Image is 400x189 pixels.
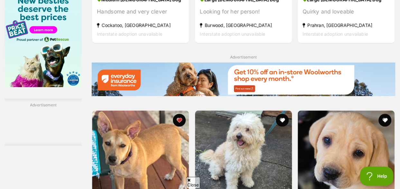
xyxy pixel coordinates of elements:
[200,7,287,16] div: Looking for her person!
[97,21,184,30] strong: Cockatoo, [GEOGRAPHIC_DATA]
[186,177,200,188] span: Close
[173,114,186,127] button: favourite
[378,114,391,127] button: favourite
[302,21,390,30] strong: Prahran, [GEOGRAPHIC_DATA]
[302,31,368,37] span: Interstate adoption unavailable
[91,62,395,97] a: Everyday Insurance promotional banner
[200,21,287,30] strong: Burwood, [GEOGRAPHIC_DATA]
[230,55,257,59] span: Advertisement
[275,114,288,127] button: favourite
[5,99,82,146] div: Advertisement
[97,31,162,37] span: Interstate adoption unavailable
[200,31,265,37] span: Interstate adoption unavailable
[91,62,395,96] img: Everyday Insurance promotional banner
[97,7,184,16] div: Handsome and very clever
[302,7,390,16] div: Quirky and loveable
[360,166,394,186] iframe: Help Scout Beacon - Open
